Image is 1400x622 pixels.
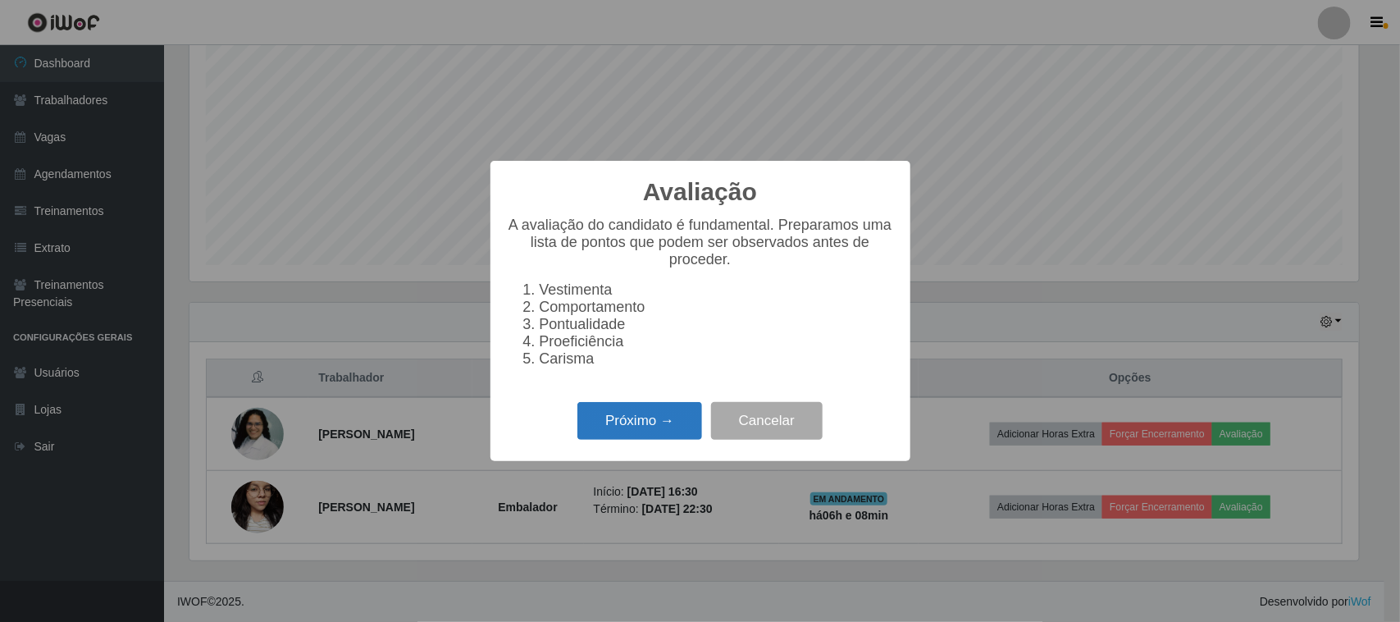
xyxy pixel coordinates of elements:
[643,177,757,207] h2: Avaliação
[577,402,702,441] button: Próximo →
[540,333,894,350] li: Proeficiência
[540,281,894,299] li: Vestimenta
[507,217,894,268] p: A avaliação do candidato é fundamental. Preparamos uma lista de pontos que podem ser observados a...
[540,316,894,333] li: Pontualidade
[540,350,894,368] li: Carisma
[540,299,894,316] li: Comportamento
[711,402,823,441] button: Cancelar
